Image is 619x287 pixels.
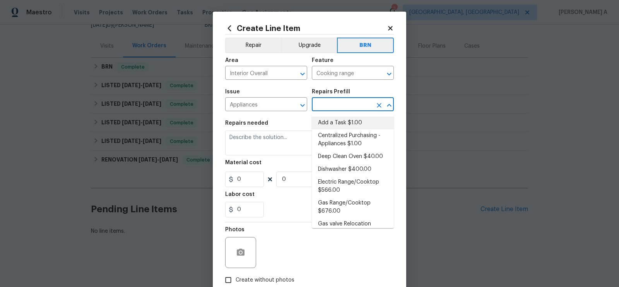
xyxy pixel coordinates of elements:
[281,38,337,53] button: Upgrade
[225,227,245,232] h5: Photos
[312,89,350,95] h5: Repairs Prefill
[225,24,387,33] h2: Create Line Item
[312,150,394,163] li: Deep Clean Oven $40.00
[297,100,308,111] button: Open
[312,176,394,197] li: Electric Range/Cooktop $566.00
[312,58,333,63] h5: Feature
[312,163,394,176] li: Dishwasher $400.00
[225,192,255,197] h5: Labor cost
[374,100,385,111] button: Clear
[312,117,394,129] li: Add a Task $1.00
[337,38,394,53] button: BRN
[225,38,281,53] button: Repair
[384,69,395,79] button: Open
[297,69,308,79] button: Open
[225,160,262,165] h5: Material cost
[312,218,394,239] li: Gas valve Relocation $225.00
[384,100,395,111] button: Close
[312,197,394,218] li: Gas Range/Cooktop $676.00
[312,129,394,150] li: Centralized Purchasing - Appliances $1.00
[225,120,268,126] h5: Repairs needed
[236,276,294,284] span: Create without photos
[225,58,238,63] h5: Area
[225,89,240,95] h5: Issue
